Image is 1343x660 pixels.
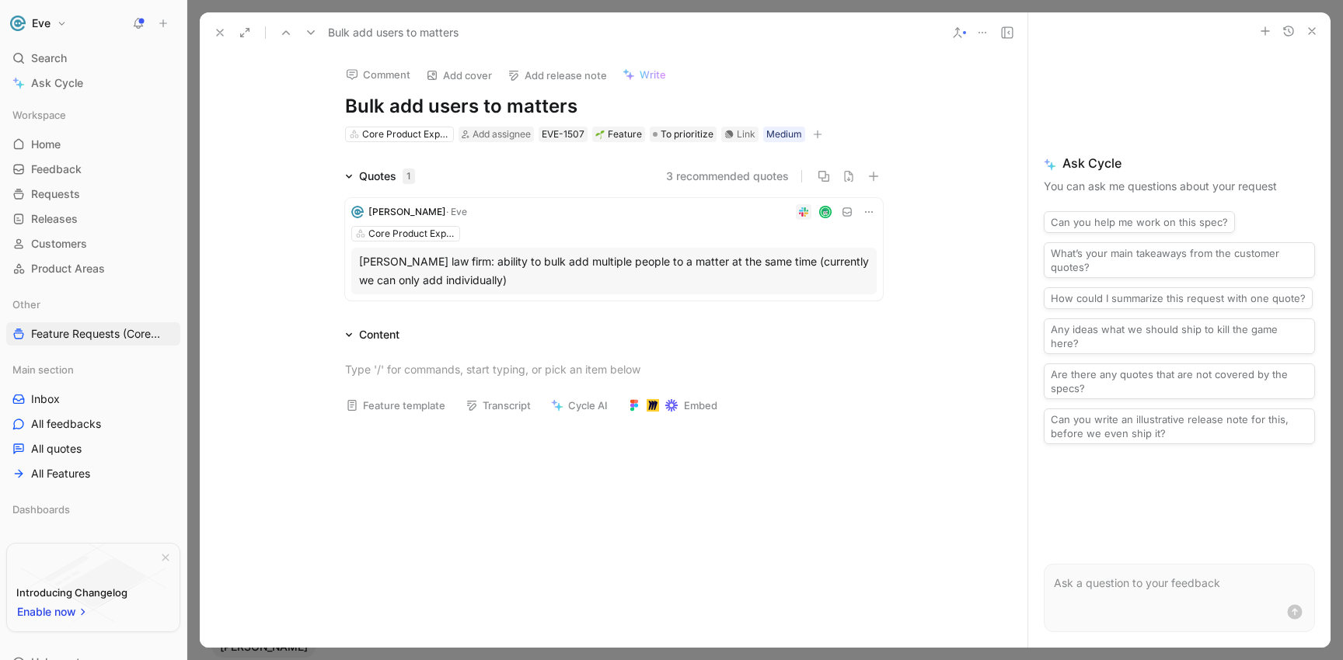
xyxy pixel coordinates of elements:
div: Link [737,127,755,142]
div: Medium [766,127,802,142]
span: Search [31,49,67,68]
div: Introducing Changelog [16,583,127,602]
a: Releases [6,207,180,231]
button: Add release note [501,64,614,86]
span: Enable now [17,603,78,621]
button: What’s your main takeaways from the customer quotes? [1044,242,1315,278]
img: avatar [820,207,830,217]
a: All Features [6,462,180,485]
a: Customers [6,232,180,255]
button: Write [616,64,673,85]
span: Ask Cycle [31,74,83,92]
button: Feature template [339,394,452,416]
div: Feature [595,127,642,142]
span: [PERSON_NAME] [368,206,446,217]
button: Are there any quotes that are not covered by the specs? [1044,363,1315,399]
button: 3 recommended quotes [666,167,789,186]
div: 1 [403,168,415,184]
img: 🌱 [595,130,605,139]
div: Workspace [6,103,180,127]
button: Any ideas what we should ship to kill the game here? [1044,318,1315,354]
a: Home [6,133,180,156]
p: You can ask me questions about your request [1044,177,1315,196]
img: Eve [10,16,26,31]
span: Ask Cycle [1044,154,1315,172]
span: Requests [31,186,80,202]
div: 🌱Feature [592,127,645,142]
button: Embed [621,394,724,416]
div: Quotes [359,167,415,186]
a: Requests [6,182,180,206]
div: Main sectionInboxAll feedbacksAll quotesAll Features [6,358,180,485]
span: Feature Requests (Core Product) [31,326,162,342]
span: · Eve [446,206,467,217]
button: Transcript [459,394,538,416]
div: Dashboards [6,498,180,521]
span: Inbox [31,391,60,407]
span: All Features [31,466,90,481]
a: Ask Cycle [6,71,180,95]
span: Bulk add users to matters [328,23,459,42]
span: Workspace [12,107,66,123]
div: EVE-1507 [542,127,584,142]
a: Feature Requests (Core Product) [6,322,180,346]
span: Write [640,68,666,82]
span: Other [12,297,40,312]
span: All feedbacks [31,416,101,432]
a: All feedbacks [6,412,180,436]
div: Core Product Experience [368,226,455,241]
span: Releases [31,211,78,227]
div: Content [359,325,399,344]
div: Content [339,325,406,344]
span: Customers [31,236,87,252]
span: Product Areas [31,261,105,276]
span: Feedback [31,162,82,177]
button: EveEve [6,12,71,34]
div: [PERSON_NAME] law firm: ability to bulk add multiple people to a matter at the same time (current... [359,252,869,290]
img: logo [351,206,364,218]
button: Cycle AI [544,394,615,416]
div: OtherFeature Requests (Core Product) [6,293,180,346]
a: Product Areas [6,257,180,280]
h1: Eve [32,16,51,30]
button: How could I summarize this request with one quote? [1044,287,1313,309]
div: Core Product Experience [362,127,449,142]
h1: Bulk add users to matters [345,94,883,119]
span: Add assignee [473,128,531,140]
div: Search [6,47,180,70]
div: Other [6,293,180,316]
span: To prioritize [661,127,713,142]
button: Add cover [419,64,499,86]
button: Comment [339,64,417,85]
div: Main section [6,358,180,381]
span: Dashboards [12,502,70,517]
button: Can you write an illustrative release note for this, before we even ship it? [1044,408,1315,444]
a: Inbox [6,387,180,411]
span: Home [31,137,61,152]
div: To prioritize [650,127,717,142]
a: All quotes [6,437,180,460]
div: Quotes1 [339,167,421,186]
a: Feedback [6,158,180,181]
button: Enable now [16,602,89,622]
div: Dashboards [6,498,180,526]
span: All quotes [31,441,82,457]
img: bg-BLZuj68n.svg [20,544,166,623]
span: Main section [12,362,74,377]
button: Can you help me work on this spec? [1044,211,1235,233]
